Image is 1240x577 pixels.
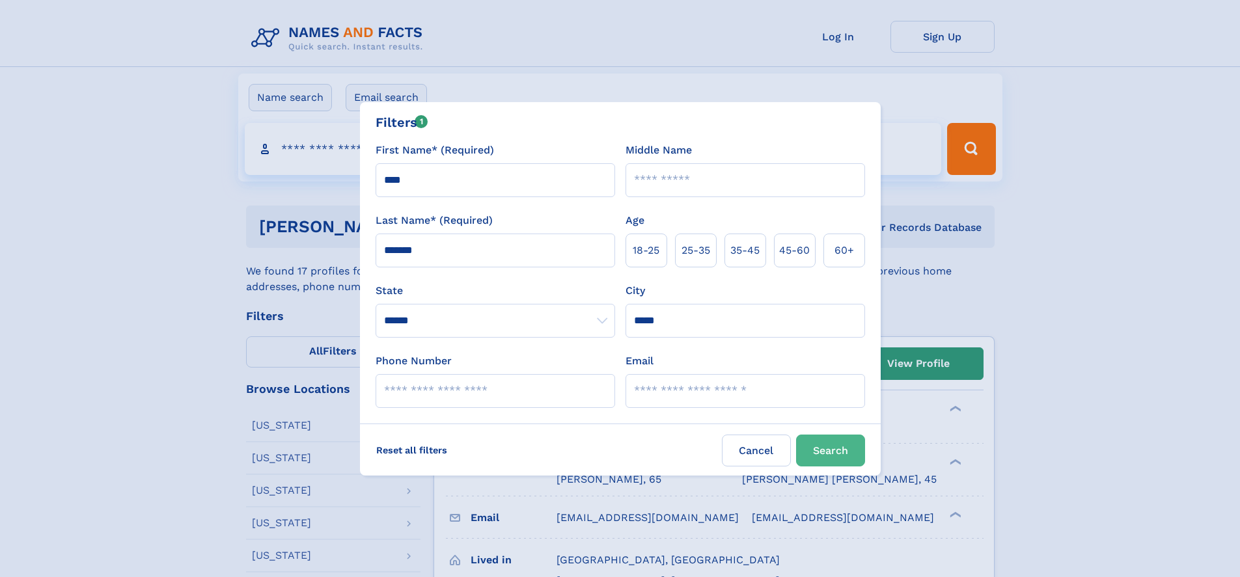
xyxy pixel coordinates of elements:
[834,243,854,258] span: 60+
[730,243,760,258] span: 35‑45
[376,142,494,158] label: First Name* (Required)
[376,283,615,299] label: State
[376,353,452,369] label: Phone Number
[779,243,810,258] span: 45‑60
[626,213,644,228] label: Age
[368,435,456,466] label: Reset all filters
[376,213,493,228] label: Last Name* (Required)
[376,113,428,132] div: Filters
[626,283,645,299] label: City
[626,142,692,158] label: Middle Name
[633,243,659,258] span: 18‑25
[722,435,791,466] label: Cancel
[682,243,710,258] span: 25‑35
[796,435,865,466] button: Search
[626,353,654,369] label: Email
